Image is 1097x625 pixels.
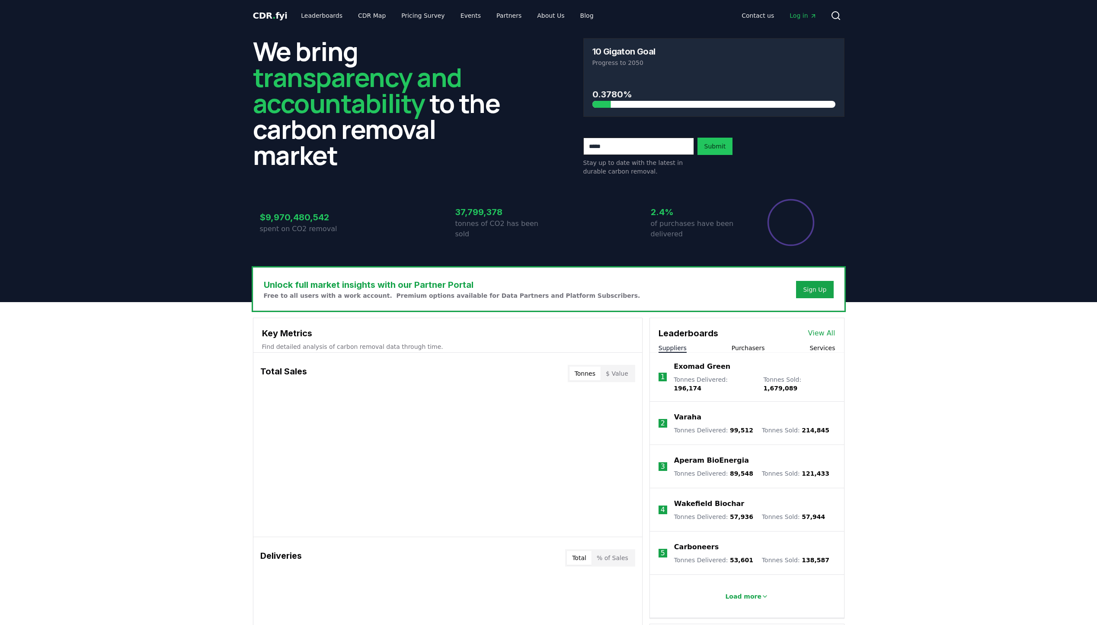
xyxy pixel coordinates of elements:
button: Suppliers [659,344,687,352]
span: 121,433 [802,470,829,477]
p: of purchases have been delivered [651,219,744,239]
p: Tonnes Delivered : [674,469,753,478]
span: . [272,10,275,21]
h3: 37,799,378 [455,206,549,219]
a: Aperam BioEnergia [674,455,749,466]
span: 57,936 [730,513,753,520]
p: Load more [725,592,761,601]
p: Tonnes Delivered : [674,556,753,564]
button: Total [567,551,592,565]
span: CDR fyi [253,10,288,21]
p: 1 [660,372,665,382]
span: 53,601 [730,557,753,564]
p: Progress to 2050 [592,58,835,67]
button: Submit [697,138,733,155]
a: Blog [573,8,601,23]
span: transparency and accountability [253,59,462,121]
button: Load more [718,588,775,605]
h3: Leaderboards [659,327,718,340]
p: Stay up to date with the latest in durable carbon removal. [583,158,694,176]
h3: 0.3780% [592,88,835,101]
h3: Unlock full market insights with our Partner Portal [264,278,640,291]
p: Tonnes Sold : [763,375,835,393]
a: Exomad Green [674,361,730,372]
span: 196,174 [674,385,701,392]
h3: $9,970,480,542 [260,211,353,224]
p: Find detailed analysis of carbon removal data through time. [262,342,633,351]
h3: 10 Gigaton Goal [592,47,656,56]
a: Leaderboards [294,8,349,23]
span: 1,679,089 [763,385,797,392]
a: View All [808,328,835,338]
button: % of Sales [592,551,633,565]
span: 99,512 [730,427,753,434]
p: Tonnes Sold : [762,469,829,478]
p: 5 [661,548,665,558]
a: Partners [489,8,528,23]
span: 57,944 [802,513,825,520]
button: Services [809,344,835,352]
button: Tonnes [569,367,601,380]
a: Carboneers [674,542,719,552]
button: Sign Up [796,281,833,298]
div: Percentage of sales delivered [767,198,815,247]
a: Log in [783,8,823,23]
a: Events [454,8,488,23]
span: 89,548 [730,470,753,477]
a: Contact us [735,8,781,23]
p: Tonnes Delivered : [674,512,753,521]
a: CDR Map [351,8,393,23]
h3: Deliveries [260,549,302,567]
p: 4 [661,505,665,515]
a: Pricing Survey [394,8,451,23]
p: Tonnes Delivered : [674,426,753,435]
p: spent on CO2 removal [260,224,353,234]
h3: 2.4% [651,206,744,219]
a: About Us [530,8,571,23]
p: Tonnes Sold : [762,512,825,521]
nav: Main [294,8,600,23]
h3: Total Sales [260,365,307,382]
p: Tonnes Delivered : [674,375,755,393]
nav: Main [735,8,823,23]
a: Sign Up [803,285,826,294]
a: Wakefield Biochar [674,499,744,509]
p: Free to all users with a work account. Premium options available for Data Partners and Platform S... [264,291,640,300]
span: 214,845 [802,427,829,434]
span: Log in [790,11,816,20]
button: $ Value [601,367,633,380]
p: Tonnes Sold : [762,556,829,564]
p: Tonnes Sold : [762,426,829,435]
button: Purchasers [732,344,765,352]
h2: We bring to the carbon removal market [253,38,514,168]
a: CDR.fyi [253,10,288,22]
p: tonnes of CO2 has been sold [455,219,549,239]
p: 3 [661,461,665,472]
span: 138,587 [802,557,829,564]
h3: Key Metrics [262,327,633,340]
a: Varaha [674,412,701,422]
p: 2 [661,418,665,428]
